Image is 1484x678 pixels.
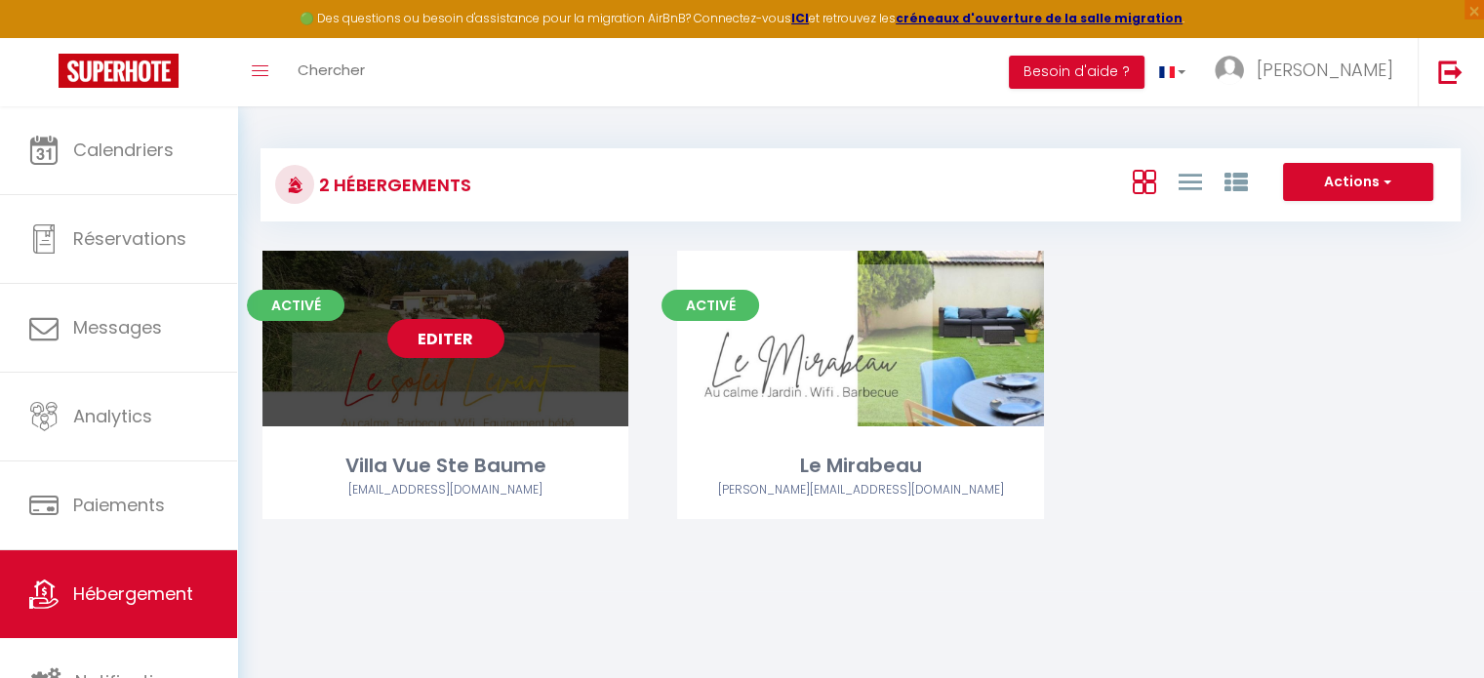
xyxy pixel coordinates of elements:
span: Hébergement [73,581,193,606]
a: créneaux d'ouverture de la salle migration [896,10,1183,26]
div: Le Mirabeau [677,451,1043,481]
a: ICI [791,10,809,26]
span: Messages [73,315,162,339]
a: Editer [387,319,504,358]
span: Activé [247,290,344,321]
a: Chercher [283,38,380,106]
span: [PERSON_NAME] [1257,58,1393,82]
button: Actions [1283,163,1433,202]
span: Paiements [73,493,165,517]
h3: 2 Hébergements [314,163,471,207]
img: ... [1215,56,1244,85]
a: ... [PERSON_NAME] [1200,38,1418,106]
a: Vue par Groupe [1223,165,1247,197]
a: Vue en Box [1132,165,1155,197]
span: Analytics [73,404,152,428]
div: Villa Vue Ste Baume [262,451,628,481]
div: Airbnb [262,481,628,499]
span: Chercher [298,60,365,80]
button: Ouvrir le widget de chat LiveChat [16,8,74,66]
div: Airbnb [677,481,1043,499]
span: Réservations [73,226,186,251]
img: Super Booking [59,54,179,88]
button: Besoin d'aide ? [1009,56,1144,89]
img: logout [1438,60,1463,84]
span: Calendriers [73,138,174,162]
span: Activé [662,290,759,321]
a: Vue en Liste [1178,165,1201,197]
